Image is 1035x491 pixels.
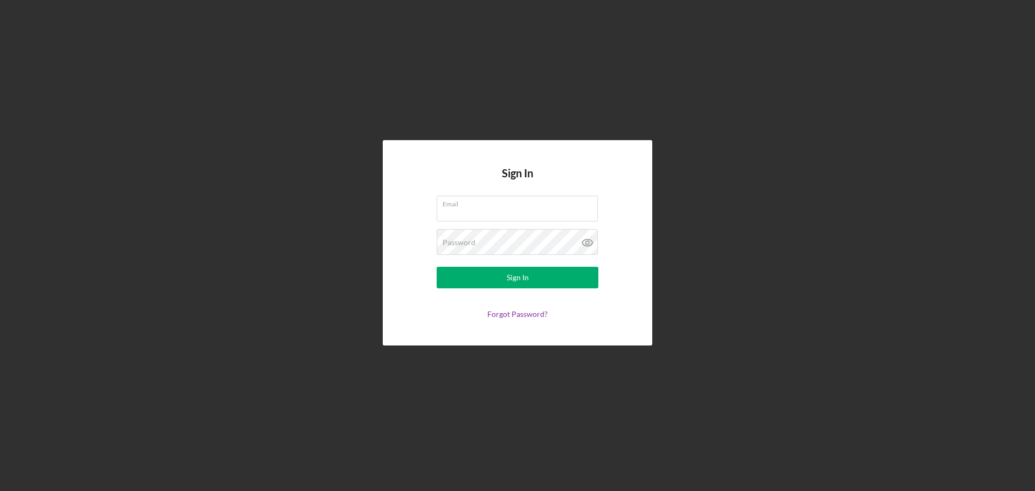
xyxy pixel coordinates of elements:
[507,267,529,288] div: Sign In
[443,196,598,208] label: Email
[502,167,533,196] h4: Sign In
[437,267,598,288] button: Sign In
[443,238,475,247] label: Password
[487,309,548,319] a: Forgot Password?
